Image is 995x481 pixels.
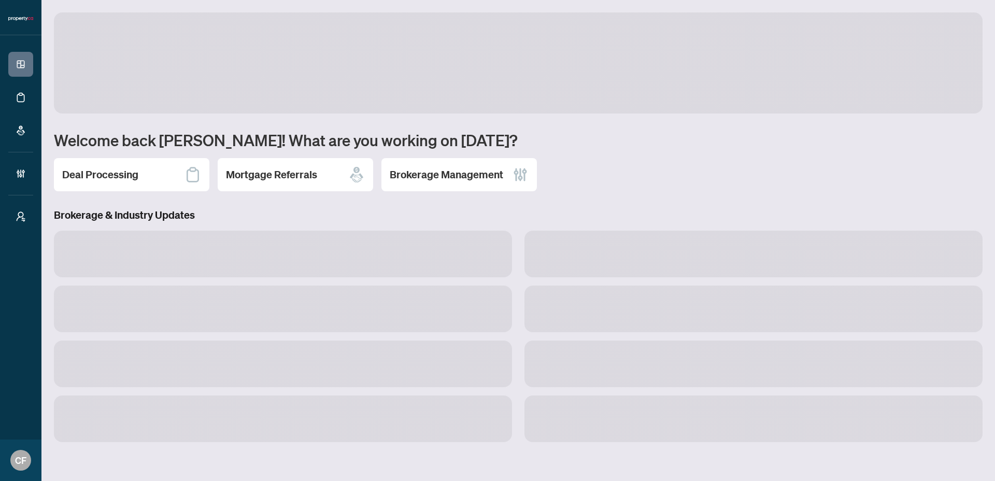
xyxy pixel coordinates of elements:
[390,167,503,182] h2: Brokerage Management
[16,211,26,222] span: user-switch
[226,167,317,182] h2: Mortgage Referrals
[15,453,26,468] span: CF
[54,130,983,150] h1: Welcome back [PERSON_NAME]! What are you working on [DATE]?
[62,167,138,182] h2: Deal Processing
[8,16,33,22] img: logo
[54,208,983,222] h3: Brokerage & Industry Updates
